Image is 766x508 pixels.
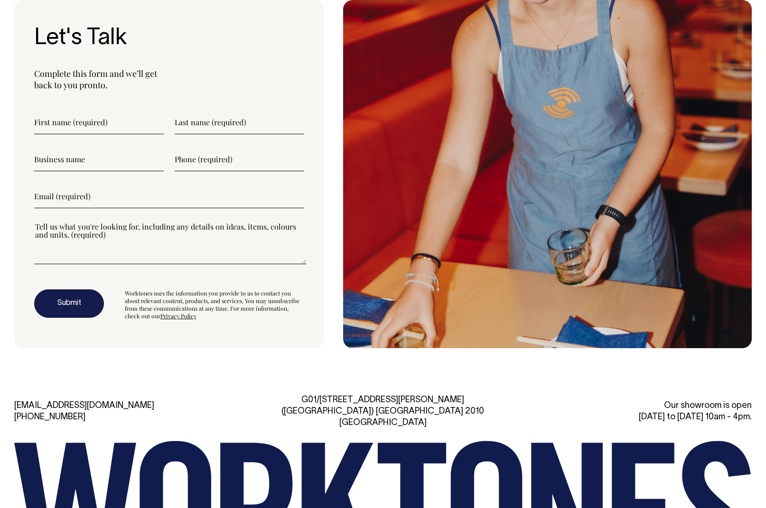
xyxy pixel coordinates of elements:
div: Our showroom is open [DATE] to [DATE] 10am - 4pm. [515,400,752,423]
input: Phone (required) [175,148,304,171]
p: Complete this form and we’ll get back to you pronto. [34,68,304,91]
input: Last name (required) [175,111,304,134]
input: Email (required) [34,185,304,208]
button: Submit [34,289,104,318]
div: Worktones uses the information you provide to us to contact you about relevant content, products,... [125,289,304,320]
a: [EMAIL_ADDRESS][DOMAIN_NAME] [14,402,154,410]
div: G01/[STREET_ADDRESS][PERSON_NAME] ([GEOGRAPHIC_DATA]) [GEOGRAPHIC_DATA] 2010 [GEOGRAPHIC_DATA] [265,395,501,429]
a: Privacy Policy [160,312,196,320]
h3: Let's Talk [34,26,304,51]
a: [PHONE_NUMBER] [14,413,85,421]
input: First name (required) [34,111,164,134]
input: Business name [34,148,164,171]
